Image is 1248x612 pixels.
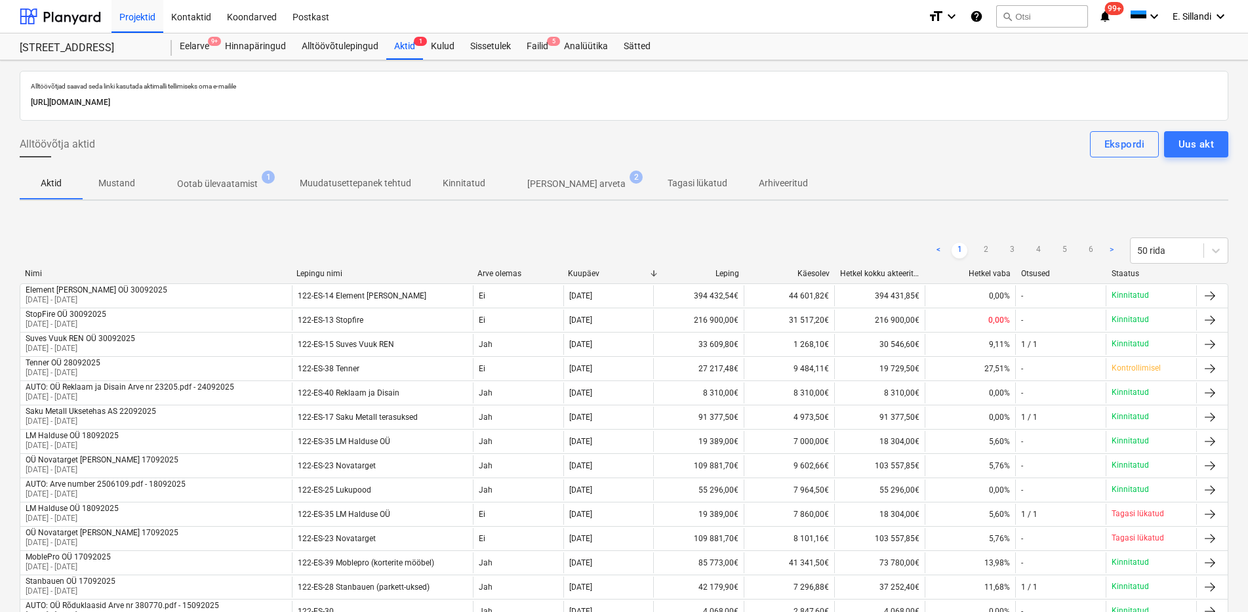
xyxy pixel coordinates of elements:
[26,310,106,319] div: StopFire OÜ 30092025
[1083,243,1098,258] a: Page 6
[298,582,430,592] div: 122-ES-28 Stanbauen (parkett-uksed)
[1021,364,1023,373] div: -
[386,33,423,60] a: Aktid1
[653,334,744,355] div: 33 609,80€
[172,33,217,60] a: Eelarve9+
[744,358,834,379] div: 9 484,11€
[423,33,462,60] a: Kulud
[834,310,925,331] div: 216 900,00€
[744,431,834,452] div: 7 000,00€
[569,534,592,543] div: [DATE]
[473,552,563,573] div: Jah
[1021,269,1101,278] div: Otsused
[473,285,563,306] div: Ei
[1178,136,1214,153] div: Uus akt
[26,431,119,440] div: LM Halduse OÜ 18092025
[298,413,418,422] div: 122-ES-17 Saku Metall terasuksed
[989,340,1010,349] span: 9,11%
[978,243,994,258] a: Page 2
[556,33,616,60] a: Analüütika
[744,504,834,525] div: 7 860,00€
[759,176,808,190] p: Arhiveeritud
[928,9,944,24] i: format_size
[98,176,135,190] p: Mustand
[26,561,111,573] p: [DATE] - [DATE]
[26,382,234,392] div: AUTO: OÜ Reklaam ja Disain Arve nr 23205.pdf - 24092025
[298,510,390,519] div: 122-ES-35 LM Halduse OÜ
[519,33,556,60] div: Failid
[26,455,178,464] div: OÜ Novatarget [PERSON_NAME] 17092025
[26,334,135,343] div: Suves Vuuk REN OÜ 30092025
[473,504,563,525] div: Ei
[744,407,834,428] div: 4 973,50€
[834,552,925,573] div: 73 780,00€
[1021,582,1037,592] div: 1 / 1
[1021,340,1037,349] div: 1 / 1
[1112,460,1149,471] p: Kinnitatud
[473,455,563,476] div: Jah
[443,176,485,190] p: Kinnitatud
[26,479,186,489] div: AUTO: Arve number 2506109.pdf - 18092025
[1090,131,1159,157] button: Ekspordi
[35,176,67,190] p: Aktid
[1112,436,1149,447] p: Kinnitatud
[294,33,386,60] div: Alltöövõtulepingud
[653,285,744,306] div: 394 432,54€
[1021,558,1023,567] div: -
[984,364,1010,373] span: 27,51%
[668,176,727,190] p: Tagasi lükatud
[653,358,744,379] div: 27 217,48€
[970,9,983,24] i: Abikeskus
[744,382,834,403] div: 8 310,00€
[569,461,592,470] div: [DATE]
[31,96,1217,110] p: [URL][DOMAIN_NAME]
[744,285,834,306] div: 44 601,82€
[473,479,563,500] div: Jah
[653,479,744,500] div: 55 296,00€
[298,316,363,325] div: 122-ES-13 Stopfire
[744,528,834,549] div: 8 101,16€
[569,413,592,422] div: [DATE]
[984,582,1010,592] span: 11,68%
[834,528,925,549] div: 103 557,85€
[1112,508,1164,520] p: Tagasi lükatud
[1112,387,1149,398] p: Kinnitatud
[1112,411,1149,422] p: Kinnitatud
[653,528,744,549] div: 109 881,70€
[630,171,643,184] span: 2
[1021,388,1023,398] div: -
[653,407,744,428] div: 91 377,50€
[473,407,563,428] div: Jah
[298,364,359,373] div: 122-ES-38 Tenner
[569,291,592,300] div: [DATE]
[1112,557,1149,568] p: Kinnitatud
[26,343,135,354] p: [DATE] - [DATE]
[1021,461,1023,470] div: -
[298,437,390,446] div: 122-ES-35 LM Halduse OÜ
[931,243,946,258] a: Previous page
[834,334,925,355] div: 30 546,60€
[834,455,925,476] div: 103 557,85€
[473,382,563,403] div: Jah
[653,310,744,331] div: 216 900,00€
[20,41,156,55] div: [STREET_ADDRESS]
[473,528,563,549] div: Ei
[944,9,959,24] i: keyboard_arrow_down
[298,485,371,495] div: 122-ES-25 Lukupood
[1021,316,1023,325] div: -
[414,37,427,46] span: 1
[1164,131,1228,157] button: Uus akt
[1112,338,1149,350] p: Kinnitatud
[616,33,658,60] a: Sätted
[569,437,592,446] div: [DATE]
[750,269,830,278] div: Käesolev
[569,340,592,349] div: [DATE]
[26,392,234,403] p: [DATE] - [DATE]
[300,176,411,190] p: Muudatusettepanek tehtud
[989,291,1010,300] span: 0,00%
[834,577,925,598] div: 37 252,40€
[473,358,563,379] div: Ei
[569,510,592,519] div: [DATE]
